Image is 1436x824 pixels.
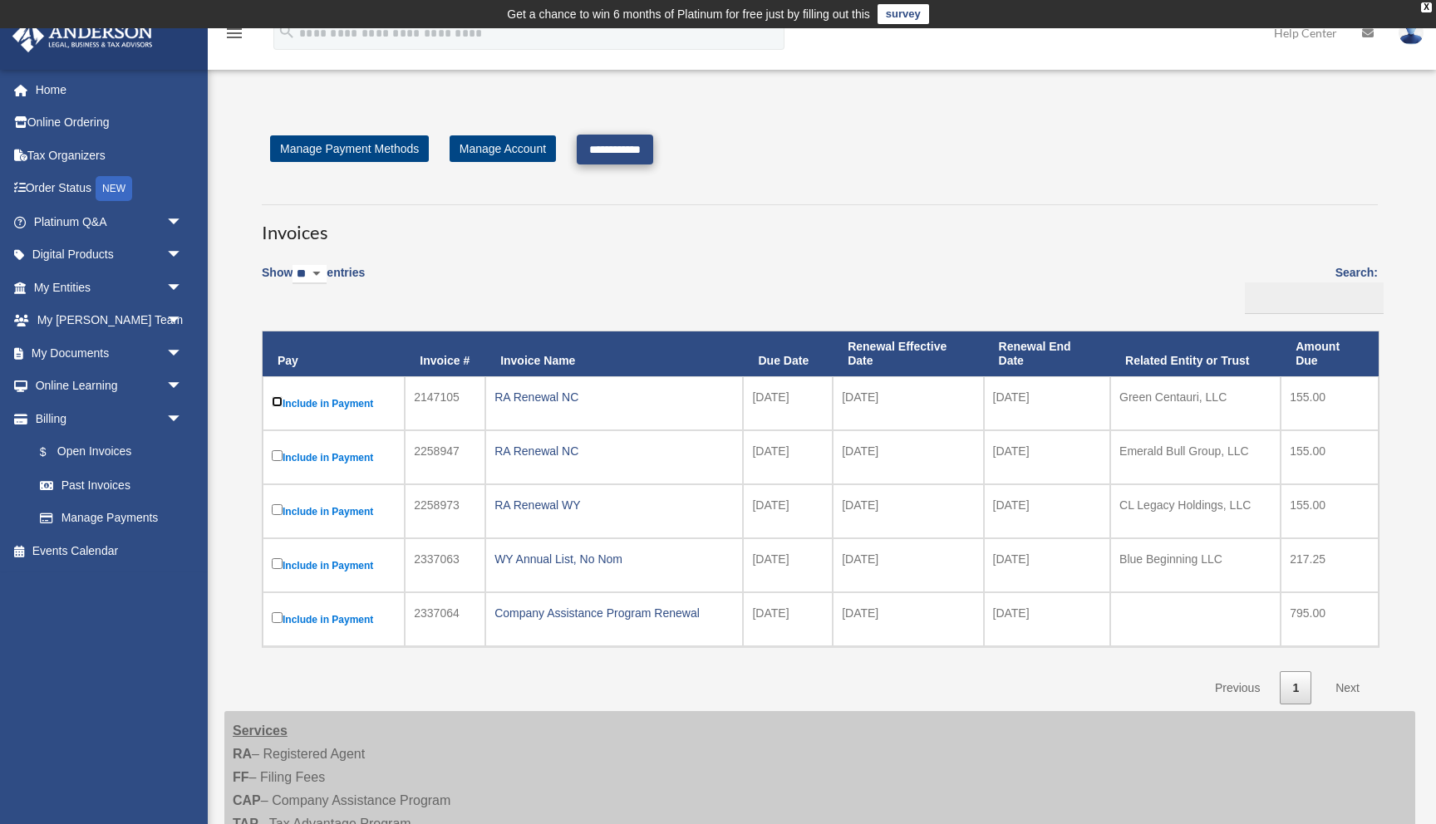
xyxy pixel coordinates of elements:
[272,612,283,623] input: Include in Payment
[12,336,208,370] a: My Documentsarrow_drop_down
[1281,430,1379,484] td: 155.00
[1110,538,1281,592] td: Blue Beginning LLC
[984,538,1111,592] td: [DATE]
[166,336,199,370] span: arrow_drop_down
[1281,376,1379,430] td: 155.00
[494,493,734,517] div: RA Renewal WY
[272,393,396,414] label: Include in Payment
[272,501,396,522] label: Include in Payment
[272,504,283,515] input: Include in Payment
[166,370,199,404] span: arrow_drop_down
[1281,538,1379,592] td: 217.25
[494,547,734,571] div: WY Annual List, No Nom
[405,484,485,538] td: 2258973
[233,770,249,784] strong: FF
[224,23,244,43] i: menu
[12,106,208,140] a: Online Ordering
[23,502,199,535] a: Manage Payments
[12,402,199,435] a: Billingarrow_drop_down
[507,4,870,24] div: Get a chance to win 6 months of Platinum for free just by filling out this
[878,4,929,24] a: survey
[12,172,208,206] a: Order StatusNEW
[743,430,833,484] td: [DATE]
[1110,376,1281,430] td: Green Centauri, LLC
[12,271,208,304] a: My Entitiesarrow_drop_down
[262,262,365,301] label: Show entries
[494,439,734,463] div: RA Renewal NC
[405,331,485,376] th: Invoice #: activate to sort column ascending
[494,601,734,625] div: Company Assistance Program Renewal
[272,396,283,407] input: Include in Payment
[272,447,396,468] label: Include in Payment
[12,304,208,337] a: My [PERSON_NAME] Teamarrow_drop_down
[224,29,244,43] a: menu
[1202,671,1272,705] a: Previous
[166,205,199,239] span: arrow_drop_down
[272,609,396,630] label: Include in Payment
[272,450,283,461] input: Include in Payment
[12,238,208,272] a: Digital Productsarrow_drop_down
[1110,484,1281,538] td: CL Legacy Holdings, LLC
[405,592,485,646] td: 2337064
[1110,331,1281,376] th: Related Entity or Trust: activate to sort column ascending
[263,331,405,376] th: Pay: activate to sort column descending
[450,135,556,162] a: Manage Account
[833,592,983,646] td: [DATE]
[984,331,1111,376] th: Renewal End Date: activate to sort column ascending
[233,793,261,807] strong: CAP
[166,271,199,305] span: arrow_drop_down
[405,376,485,430] td: 2147105
[743,484,833,538] td: [DATE]
[272,555,396,576] label: Include in Payment
[1281,331,1379,376] th: Amount Due: activate to sort column ascending
[984,430,1111,484] td: [DATE]
[984,592,1111,646] td: [DATE]
[1281,592,1379,646] td: 795.00
[1323,671,1372,705] a: Next
[833,538,983,592] td: [DATE]
[23,468,199,502] a: Past Invoices
[7,20,158,52] img: Anderson Advisors Platinum Portal
[833,376,983,430] td: [DATE]
[405,538,485,592] td: 2337063
[233,747,252,761] strong: RA
[485,331,743,376] th: Invoice Name: activate to sort column ascending
[262,204,1378,246] h3: Invoices
[405,430,485,484] td: 2258947
[833,484,983,538] td: [DATE]
[1281,484,1379,538] td: 155.00
[272,558,283,569] input: Include in Payment
[833,331,983,376] th: Renewal Effective Date: activate to sort column ascending
[12,73,208,106] a: Home
[984,376,1111,430] td: [DATE]
[166,238,199,272] span: arrow_drop_down
[96,176,132,201] div: NEW
[1280,671,1311,705] a: 1
[743,592,833,646] td: [DATE]
[743,538,833,592] td: [DATE]
[1399,21,1424,45] img: User Pic
[743,376,833,430] td: [DATE]
[293,265,327,284] select: Showentries
[12,139,208,172] a: Tax Organizers
[166,304,199,338] span: arrow_drop_down
[494,385,734,409] div: RA Renewal NC
[49,442,57,463] span: $
[233,723,288,738] strong: Services
[278,22,296,41] i: search
[1245,282,1384,314] input: Search:
[23,435,191,469] a: $Open Invoices
[833,430,983,484] td: [DATE]
[166,402,199,436] span: arrow_drop_down
[984,484,1111,538] td: [DATE]
[1421,2,1432,12] div: close
[12,534,208,567] a: Events Calendar
[12,370,208,403] a: Online Learningarrow_drop_down
[743,331,833,376] th: Due Date: activate to sort column ascending
[1110,430,1281,484] td: Emerald Bull Group, LLC
[270,135,429,162] a: Manage Payment Methods
[1239,262,1378,314] label: Search:
[12,205,208,238] a: Platinum Q&Aarrow_drop_down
